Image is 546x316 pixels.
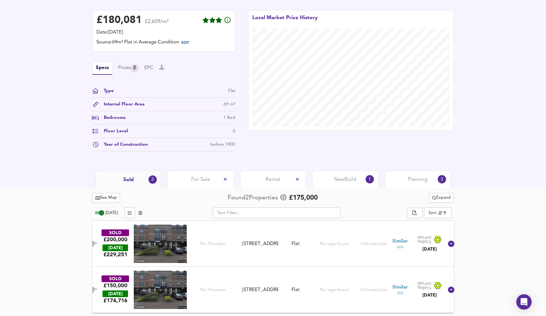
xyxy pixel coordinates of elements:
[96,39,231,47] div: Source: 69m² Flat in Average Condition
[99,128,128,135] div: Floor Level
[240,287,281,293] div: 59 Collingwood House, Harbour View, NE33 1LS
[417,292,442,298] div: [DATE]
[424,207,452,218] div: Sort
[102,290,128,297] div: [DATE]
[320,287,348,293] div: No tags found
[223,114,235,121] div: 1 Bed
[397,291,404,296] span: 65 %
[392,238,408,245] span: Similar
[252,14,318,28] div: Local Market Price History
[200,241,226,247] span: No Floorplan
[292,241,300,247] div: Flat
[228,88,235,94] div: Flat
[96,16,142,25] div: £ 180,081
[95,194,117,202] span: See Map
[360,241,387,247] div: Unknown Size
[233,128,235,135] div: 0
[210,141,235,148] div: before 1900
[99,88,114,94] div: Type
[96,29,231,36] div: Date: [DATE]
[92,267,454,313] div: SOLD£150,000 [DATE]£174,716No Floorplan[STREET_ADDRESS]FlatNo tags foundUnknownSizeSimilar65%Land...
[144,65,154,72] button: EPC
[429,193,454,203] button: Expand
[432,194,451,202] span: Expand
[360,287,387,293] div: Unknown Size
[134,225,187,263] img: streetview
[429,193,454,203] div: split button
[99,141,148,148] div: Year of Construction
[92,62,112,75] button: Specs
[266,176,280,183] span: Rental
[417,235,442,244] img: Land Registry
[408,176,428,183] span: Planning
[131,64,139,72] div: 2
[224,101,235,108] div: 69 m²
[181,41,189,45] span: EDIT
[292,287,300,293] div: Flat
[240,241,281,247] div: 56 Collingwood House, Harbour View, NE33 1LS
[102,275,129,282] div: SOLD
[289,193,318,203] span: £ 175,000
[134,271,187,309] img: streetview
[428,210,436,216] div: Sort
[103,297,127,304] span: £ 174,716
[145,19,169,28] span: £2,609/m²
[417,281,442,290] img: Land Registry
[103,282,127,289] div: £150,000
[242,287,279,293] div: [STREET_ADDRESS]
[148,175,157,184] div: 2
[334,176,356,183] span: New Build
[103,251,127,258] span: £ 229,251
[102,244,128,251] div: [DATE]
[200,287,226,293] span: No Floorplan
[392,284,408,291] span: Similar
[213,207,340,218] input: Text Filter...
[123,176,134,183] span: Sold
[417,246,442,252] div: [DATE]
[438,175,446,183] div: 3
[92,221,454,267] div: SOLD£200,000 [DATE]£229,251No Floorplan[STREET_ADDRESS]FlatNo tags foundUnknownSizeSimilar66%Land...
[407,208,422,219] div: split button
[191,176,210,183] span: For Sale
[447,286,455,294] svg: Show Details
[516,294,532,310] div: Open Intercom Messenger
[102,229,129,236] div: SOLD
[92,193,120,203] button: See Map
[99,114,125,121] div: Bedrooms
[103,236,127,243] div: £200,000
[242,241,279,247] div: [STREET_ADDRESS]
[99,101,145,108] div: Internal Floor Area
[118,64,139,72] div: Prices
[228,194,279,202] div: Found 2 Propert ies
[447,240,455,248] svg: Show Details
[397,245,404,250] span: 66 %
[105,211,118,215] span: [DATE]
[118,64,139,72] button: Prices2
[320,241,348,247] div: No tags found
[366,175,374,183] div: 1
